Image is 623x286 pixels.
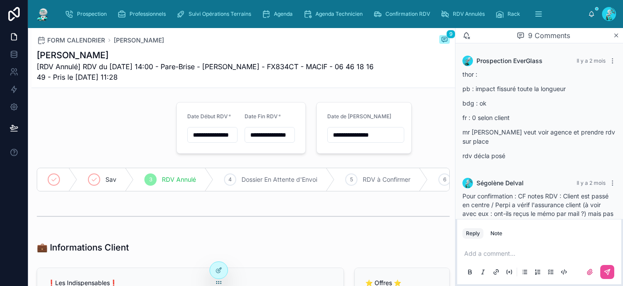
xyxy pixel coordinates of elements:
div: scrollable content [58,4,588,24]
span: Agenda [274,11,293,18]
span: Agenda Technicien [315,11,363,18]
span: 6 [443,176,446,183]
p: fr : 0 selon client [462,113,616,122]
span: 5 [350,176,353,183]
span: RDV Annulés [453,11,485,18]
button: 9 [439,35,450,46]
button: Note [487,228,506,239]
span: Il y a 2 mois [577,57,605,64]
span: RDV à Confirmer [363,175,410,184]
span: Date de [PERSON_NAME] [327,113,391,120]
span: Pour confirmation : CF notes RDV : Client est passé en centre / Perpi a vérif l'assurance client ... [462,192,613,226]
span: [RDV Annulé] RDV du [DATE] 14:00 - Pare-Brise - [PERSON_NAME] - FX834CT - MACIF - 06 46 18 16 49 ... [37,61,384,82]
span: Confirmation RDV [385,11,430,18]
a: Confirmation RDV [371,6,436,22]
span: Date Fin RDV [245,113,278,120]
span: FORM CALENDRIER [47,36,105,45]
h1: [PERSON_NAME] [37,49,384,61]
span: Suivi Opérations Terrains [189,11,251,18]
img: App logo [35,7,51,21]
a: FORM CALENDRIER [37,36,105,45]
h1: 💼 Informations Client [37,241,129,254]
div: Note [490,230,502,237]
span: 9 Comments [528,30,570,41]
span: RDV Annulé [162,175,196,184]
span: Rack [507,11,520,18]
span: Dossier En Attente d'Envoi [241,175,317,184]
p: thor : [462,70,616,79]
span: Sav [105,175,116,184]
span: Prospection [77,11,107,18]
a: [PERSON_NAME] [114,36,164,45]
a: Rack [493,6,526,22]
span: Date Début RDV [187,113,228,120]
p: rdv décla posé [462,151,616,160]
a: Professionnels [115,6,172,22]
p: pb : impact fissuré toute la longueur [462,84,616,93]
span: Prospection EverGlass [476,56,542,65]
span: 4 [228,176,232,183]
p: bdg : ok [462,99,616,108]
p: mr [PERSON_NAME] veut voir agence et prendre rdv sur place [462,127,616,146]
span: 9 [446,30,455,39]
a: Agenda Technicien [301,6,369,22]
a: Suivi Opérations Terrains [174,6,257,22]
span: 3 [149,176,152,183]
a: Agenda [259,6,299,22]
button: Reply [462,228,483,239]
span: Professionnels [129,11,166,18]
span: Il y a 2 mois [577,180,605,186]
a: RDV Annulés [438,6,491,22]
a: Prospection [62,6,113,22]
span: Ségolène Delval [476,179,524,187]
